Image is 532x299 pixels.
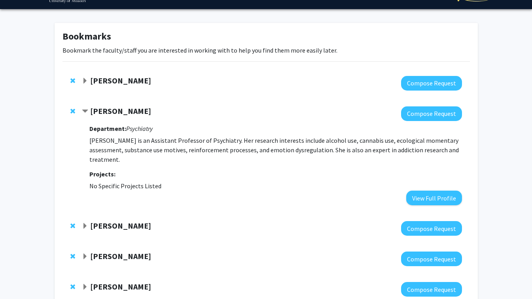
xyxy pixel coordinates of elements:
[70,284,75,290] span: Remove Eunjin Tracy from bookmarks
[6,263,34,293] iframe: Chat
[401,221,462,236] button: Compose Request to Nargiza Buranova
[401,106,462,121] button: Compose Request to Andrea Wycoff
[82,108,88,115] span: Contract Andrea Wycoff Bookmark
[70,108,75,114] span: Remove Andrea Wycoff from bookmarks
[62,31,470,42] h1: Bookmarks
[82,254,88,260] span: Expand Julie Stilley Bookmark
[401,282,462,297] button: Compose Request to Eunjin Tracy
[82,78,88,84] span: Expand Randi Foraker Bookmark
[82,223,88,229] span: Expand Nargiza Buranova Bookmark
[90,106,151,116] strong: [PERSON_NAME]
[401,76,462,91] button: Compose Request to Randi Foraker
[90,221,151,231] strong: [PERSON_NAME]
[89,125,126,132] strong: Department:
[89,136,462,164] p: [PERSON_NAME] is an Assistant Professor of Psychiatry. Her research interests include alcohol use...
[89,170,115,178] strong: Projects:
[126,125,153,132] i: Psychiatry
[70,253,75,259] span: Remove Julie Stilley from bookmarks
[90,76,151,85] strong: [PERSON_NAME]
[90,282,151,291] strong: [PERSON_NAME]
[62,45,470,55] p: Bookmark the faculty/staff you are interested in working with to help you find them more easily l...
[406,191,462,205] button: View Full Profile
[70,223,75,229] span: Remove Nargiza Buranova from bookmarks
[401,252,462,266] button: Compose Request to Julie Stilley
[89,182,161,190] span: No Specific Projects Listed
[90,251,151,261] strong: [PERSON_NAME]
[70,78,75,84] span: Remove Randi Foraker from bookmarks
[82,284,88,290] span: Expand Eunjin Tracy Bookmark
